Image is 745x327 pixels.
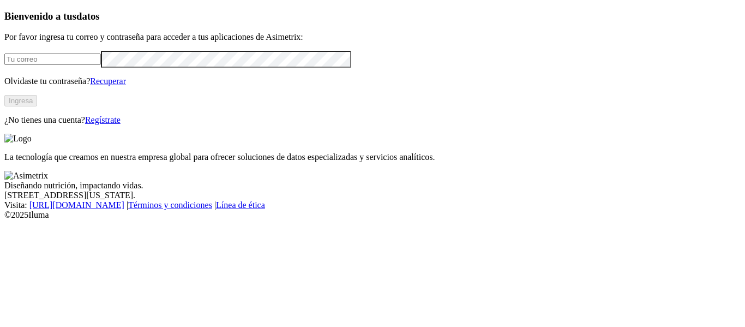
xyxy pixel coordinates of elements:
[4,171,48,181] img: Asimetrix
[4,95,37,106] button: Ingresa
[4,191,741,200] div: [STREET_ADDRESS][US_STATE].
[90,76,126,86] a: Recuperar
[128,200,212,210] a: Términos y condiciones
[4,210,741,220] div: © 2025 Iluma
[4,200,741,210] div: Visita : | |
[4,10,741,22] h3: Bienvenido a tus
[4,53,101,65] input: Tu correo
[76,10,100,22] span: datos
[85,115,121,124] a: Regístrate
[216,200,265,210] a: Línea de ética
[4,181,741,191] div: Diseñando nutrición, impactando vidas.
[4,115,741,125] p: ¿No tienes una cuenta?
[4,152,741,162] p: La tecnología que creamos en nuestra empresa global para ofrecer soluciones de datos especializad...
[29,200,124,210] a: [URL][DOMAIN_NAME]
[4,76,741,86] p: Olvidaste tu contraseña?
[4,134,32,144] img: Logo
[4,32,741,42] p: Por favor ingresa tu correo y contraseña para acceder a tus aplicaciones de Asimetrix:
